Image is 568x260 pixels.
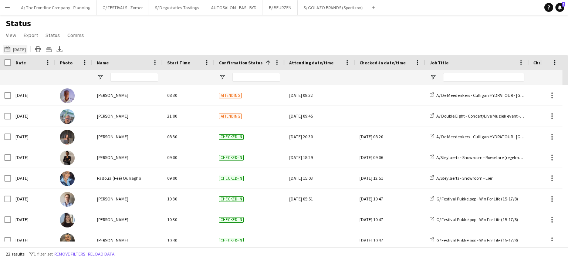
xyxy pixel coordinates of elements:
[436,175,493,181] span: A/Steylaerts - Showroom - Lier
[430,217,518,222] a: G/ Festival Pukkelpop - Win For Life (15-17/8)
[97,60,109,65] span: Name
[60,171,75,186] img: Fadoua (Fee) Ouriaghli
[289,126,351,147] div: [DATE] 20:30
[298,0,369,15] button: S/ GOLAZO BRANDS (Sportizon)
[44,45,53,54] app-action-btn: Crew files as ZIP
[359,168,421,188] div: [DATE] 12:51
[21,30,41,40] a: Export
[11,209,55,230] div: [DATE]
[11,106,55,126] div: [DATE]
[15,0,97,15] button: A/ The Frontline Company - Planning
[289,147,351,168] div: [DATE] 18:29
[359,209,421,230] div: [DATE] 10:47
[163,147,214,168] div: 09:00
[11,230,55,250] div: [DATE]
[55,45,64,54] app-action-btn: Export XLSX
[16,60,26,65] span: Date
[443,73,524,82] input: Job Title Filter Input
[3,30,19,40] a: View
[219,134,244,140] span: Checked-in
[430,175,493,181] a: A/Steylaerts - Showroom - Lier
[67,32,84,38] span: Comms
[97,113,128,119] span: [PERSON_NAME]
[163,126,214,147] div: 08:30
[149,0,205,15] button: S/ Degustaties-Tastings
[219,74,226,81] button: Open Filter Menu
[205,0,263,15] button: AUTOSALON - BAS - BYD
[359,230,421,250] div: [DATE] 10:47
[60,88,75,103] img: Raphael Lauwers
[436,237,518,243] span: G/ Festival Pukkelpop - Win For Life (15-17/8)
[60,130,75,145] img: Mélanie De Wilde
[219,238,244,243] span: Checked-in
[97,237,128,243] span: [PERSON_NAME]
[163,230,214,250] div: 10:30
[562,2,565,7] span: 7
[97,0,149,15] button: G/ FESTIVALS - Zomer
[359,147,421,168] div: [DATE] 09:06
[289,85,351,105] div: [DATE] 08:32
[60,151,75,165] img: Nadège Esalo
[97,74,104,81] button: Open Filter Menu
[359,126,421,147] div: [DATE] 08:20
[64,30,87,40] a: Comms
[97,155,128,160] span: [PERSON_NAME]
[97,196,128,202] span: [PERSON_NAME]
[289,60,334,65] span: Attending date/time
[167,60,190,65] span: Start Time
[289,106,351,126] div: [DATE] 09:45
[163,106,214,126] div: 21:00
[436,217,518,222] span: G/ Festival Pukkelpop - Win For Life (15-17/8)
[219,196,244,202] span: Checked-in
[45,32,60,38] span: Status
[87,250,116,258] button: Reload data
[3,45,27,54] button: [DATE]
[289,189,351,209] div: [DATE] 05:51
[97,92,128,98] span: [PERSON_NAME]
[163,85,214,105] div: 08:30
[232,73,280,82] input: Confirmation Status Filter Input
[163,209,214,230] div: 10:30
[60,60,72,65] span: Photo
[97,134,128,139] span: [PERSON_NAME]
[359,189,421,209] div: [DATE] 10:47
[430,60,449,65] span: Job Title
[60,213,75,227] img: Françoise Van Calster
[359,60,406,65] span: Checked-in date/time
[6,32,16,38] span: View
[163,189,214,209] div: 10:30
[430,196,518,202] a: G/ Festival Pukkelpop - Win For Life (15-17/8)
[43,30,63,40] a: Status
[263,0,298,15] button: B/ BEURZEN
[11,168,55,188] div: [DATE]
[219,114,242,119] span: Attending
[34,251,53,257] span: 1 filter set
[219,93,242,98] span: Attending
[97,175,141,181] span: Fadoua (Fee) Ouriaghli
[219,155,244,161] span: Checked-in
[11,126,55,147] div: [DATE]
[60,233,75,248] img: Ellen Watzeels
[97,217,128,222] span: [PERSON_NAME]
[219,217,244,223] span: Checked-in
[430,74,436,81] button: Open Filter Menu
[430,237,518,243] a: G/ Festival Pukkelpop - Win For Life (15-17/8)
[219,60,263,65] span: Confirmation Status
[219,176,244,181] span: Checked-in
[24,32,38,38] span: Export
[163,168,214,188] div: 09:00
[11,85,55,105] div: [DATE]
[436,196,518,202] span: G/ Festival Pukkelpop - Win For Life (15-17/8)
[11,147,55,168] div: [DATE]
[53,250,87,258] button: Remove filters
[11,189,55,209] div: [DATE]
[60,109,75,124] img: Frederic Rogge
[60,192,75,207] img: Matthijs Engelbeen
[110,73,158,82] input: Name Filter Input
[555,3,564,12] a: 7
[289,168,351,188] div: [DATE] 15:03
[34,45,43,54] app-action-btn: Print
